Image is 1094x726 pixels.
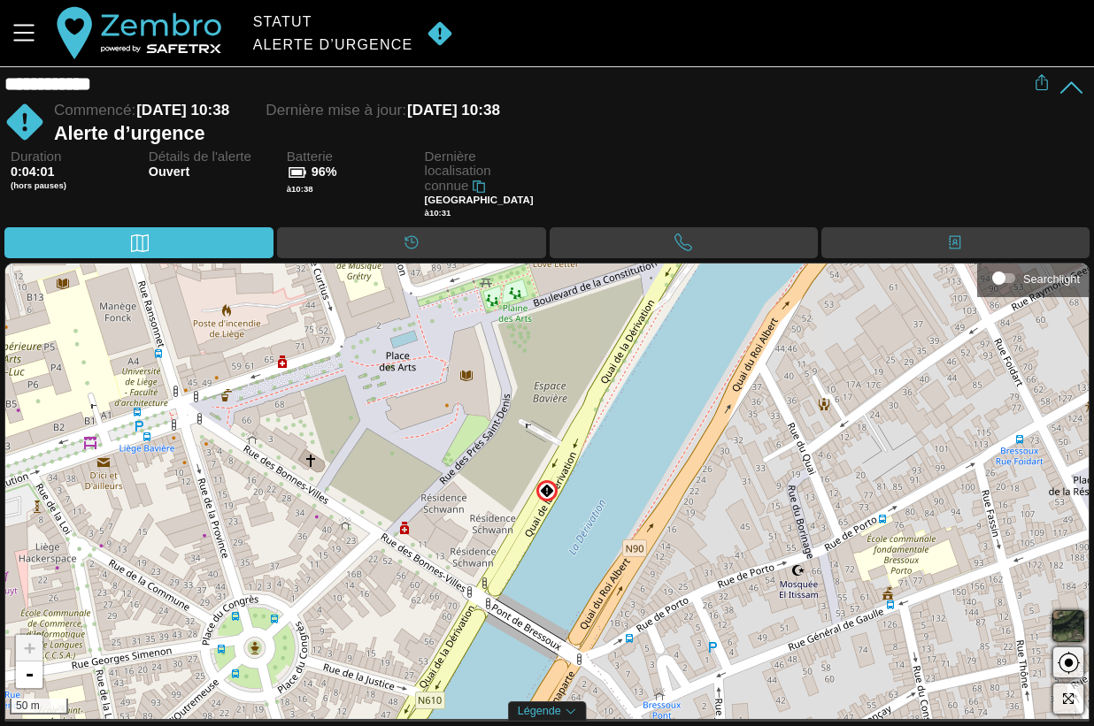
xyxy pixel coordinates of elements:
a: Zoom out [16,661,42,688]
img: MANUAL.svg [540,484,554,498]
a: Zoom in [16,635,42,661]
div: Calendrier [277,227,545,258]
span: 96% [312,164,337,179]
span: Dernière mise à jour: [266,102,406,118]
span: Dernière localisation connue [425,149,491,193]
span: Duration [11,149,124,164]
span: Batterie [287,149,400,164]
div: Carte [4,227,273,258]
span: [DATE] 10:38 [407,102,500,118]
div: Searchlight [1023,272,1080,286]
img: MANUAL.svg [420,20,460,47]
span: à 10:38 [287,184,313,194]
span: Ouvert [149,164,262,180]
div: Appel [550,227,818,258]
span: [GEOGRAPHIC_DATA] [425,195,534,205]
span: Légende [518,705,561,717]
span: [DATE] 10:38 [136,102,229,118]
span: Détails de l'alerte [149,149,262,164]
div: 50 m [10,699,68,715]
img: MANUAL.svg [4,102,45,142]
div: Statut [253,14,413,30]
span: à 10:31 [425,208,451,218]
div: Searchlight [986,264,1080,291]
span: 0:04:01 [11,164,55,179]
span: Commencé: [54,102,135,118]
div: Contacts [821,227,1090,258]
span: (hors pauses) [11,180,124,191]
div: Alerte d’urgence [54,122,1034,145]
div: Alerte d’urgence [253,37,413,53]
